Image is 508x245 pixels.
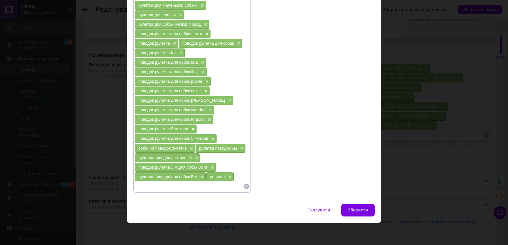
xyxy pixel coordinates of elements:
[206,117,211,122] span: ×
[138,107,205,112] span: поводок рулетка для собак waudog
[182,41,234,46] span: поводок рулетка для собак
[138,12,176,17] span: рулетка для собаки
[307,208,330,212] span: Скасувати
[210,136,215,142] span: ×
[138,88,201,93] span: поводок рулетка для собак collar
[138,155,192,160] span: рулетка поводок ленточный
[6,6,299,26] p: Поводок рулетка - популярное устройство для выгула маленьких и средних питомцев в городских услов...
[341,204,375,216] button: Зберегти
[138,174,197,179] span: рулетка поводок для собак 5 м
[138,117,205,122] span: поводок рулетка для собак ferplast
[209,165,214,170] span: ×
[190,126,195,132] span: ×
[199,146,237,151] span: рулетка поводок 5м
[138,69,198,74] span: поводок рулетка для собак flexi
[207,107,212,113] span: ×
[138,60,198,65] span: поводок рулетка для собак fida
[138,146,187,151] span: собачий поводок рулетка
[200,69,205,75] span: ×
[348,208,368,212] span: Зберегти
[138,41,170,46] span: поводок рулетка
[138,50,177,55] span: поводок рулетка fox
[177,12,182,18] span: ×
[199,3,204,8] span: ×
[171,41,177,46] span: ×
[199,60,204,65] span: ×
[204,79,209,84] span: ×
[204,31,209,37] span: ×
[202,22,207,27] span: ×
[138,31,202,36] span: поводок рулетка для собак лента
[138,22,201,27] span: рулетка для собак мелких пород
[188,146,193,151] span: ×
[138,98,225,103] span: поводок рулетка для собак [PERSON_NAME]
[203,88,208,94] span: ×
[138,126,188,131] span: поводок рулетка 5 метров
[138,136,208,141] span: поводок рулетка для собак 5 метров
[178,50,183,56] span: ×
[210,174,225,179] span: поводок
[199,174,204,180] span: ×
[227,174,232,180] span: ×
[238,146,244,151] span: ×
[236,41,241,46] span: ×
[138,165,208,170] span: поводок рулетка 5 м для собак 30 кг
[138,3,197,8] span: рулетка для маленькой собаки
[301,204,337,216] button: Скасувати
[138,79,202,84] span: поводок рулетка для собак power
[193,155,198,161] span: ×
[227,98,232,103] span: ×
